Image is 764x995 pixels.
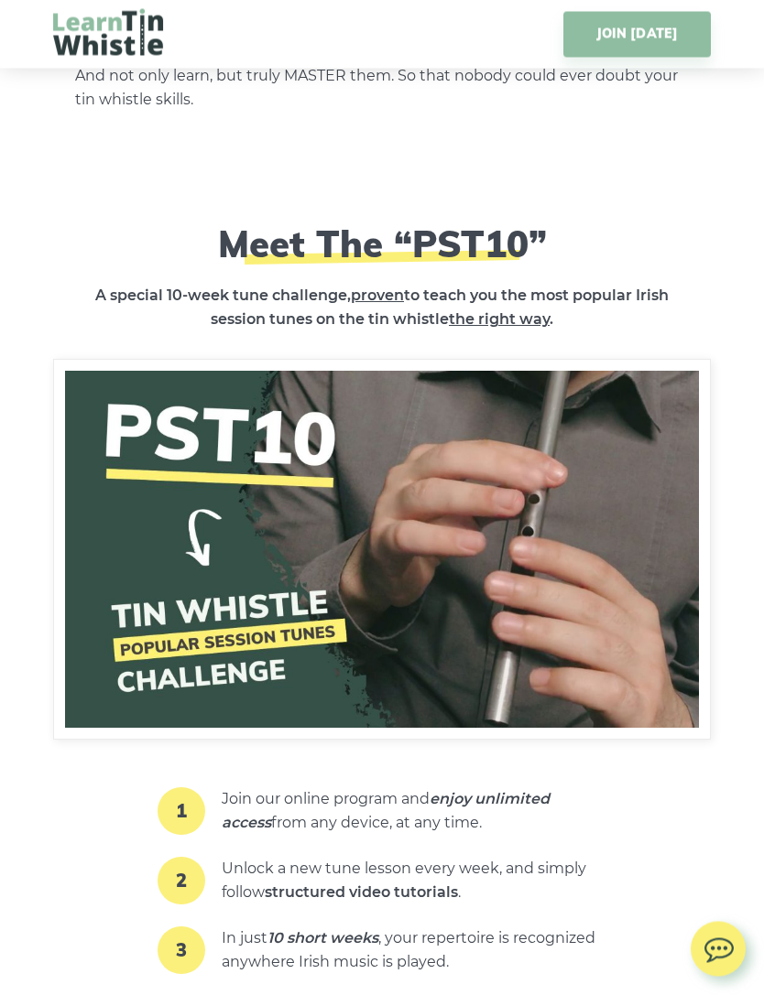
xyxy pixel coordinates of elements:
img: LearnTinWhistle.com [53,9,163,56]
img: chat.svg [691,922,746,968]
strong: structured video tutorials [265,884,458,902]
span: 3 [158,927,205,976]
strong: 10 short weeks [267,930,378,947]
span: proven [351,287,404,305]
a: JOIN [DATE] [563,12,711,58]
span: 2 [158,858,205,906]
span: the right way [449,311,550,329]
li: Join our online program and from any device, at any time. [222,777,606,847]
li: Unlock a new tune lesson every week, and simply follow . [222,847,606,916]
span: 1 [158,788,205,837]
li: In just , your repertoire is recognized anywhere Irish music is played. [222,916,606,986]
strong: A special 10-week tune challenge, to teach you the most popular Irish session tunes on the tin wh... [95,287,669,329]
h2: Meet The “PST10” [53,222,711,266]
